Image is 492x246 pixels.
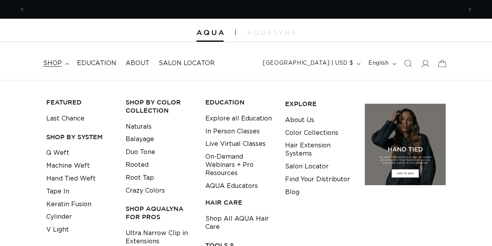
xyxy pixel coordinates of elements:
span: shop [43,59,62,67]
a: Salon Locator [285,160,329,173]
a: V Light [46,223,69,236]
img: aqualyna.com [247,30,296,35]
span: [GEOGRAPHIC_DATA] | USD $ [263,59,353,67]
a: Education [72,55,121,72]
span: Education [77,59,116,67]
a: Live Virtual Classes [205,138,266,150]
a: Tape In [46,185,69,198]
a: About Us [285,114,314,127]
a: Crazy Colors [126,184,165,197]
a: Naturals [126,120,152,133]
h3: SHOP BY SYSTEM [46,133,114,141]
button: Previous announcement [14,2,31,17]
h3: EDUCATION [205,98,273,106]
span: English [368,59,389,67]
summary: shop [39,55,72,72]
a: Cylinder [46,211,72,223]
a: Root Tap [126,172,154,184]
h3: FEATURED [46,98,114,106]
a: About [121,55,154,72]
a: Duo Tone [126,146,155,159]
a: Find Your Distributor [285,173,350,186]
a: Shop All AQUA Hair Care [205,212,273,234]
a: Explore all Education [205,112,272,125]
a: Last Chance [46,112,84,125]
span: Salon Locator [159,59,215,67]
a: Balayage [126,133,154,146]
h3: HAIR CARE [205,198,273,207]
h3: Shop AquaLyna for Pros [126,205,193,221]
span: About [126,59,149,67]
button: [GEOGRAPHIC_DATA] | USD $ [258,56,364,71]
a: Salon Locator [154,55,219,72]
a: Hand Tied Weft [46,172,96,185]
a: Machine Weft [46,159,90,172]
a: AQUA Educators [205,180,258,193]
a: In Person Classes [205,125,260,138]
a: On-Demand Webinars + Pro Resources [205,150,273,179]
button: Next announcement [461,2,478,17]
a: Rooted [126,159,149,172]
a: Hair Extension Systems [285,139,353,160]
a: Blog [285,186,299,199]
h3: EXPLORE [285,100,353,108]
summary: Search [399,55,417,72]
a: Q Weft [46,147,69,159]
a: Color Collections [285,127,338,140]
a: Keratin Fusion [46,198,91,211]
button: English [364,56,399,71]
h3: Shop by Color Collection [126,98,193,115]
img: Aqua Hair Extensions [196,30,224,35]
